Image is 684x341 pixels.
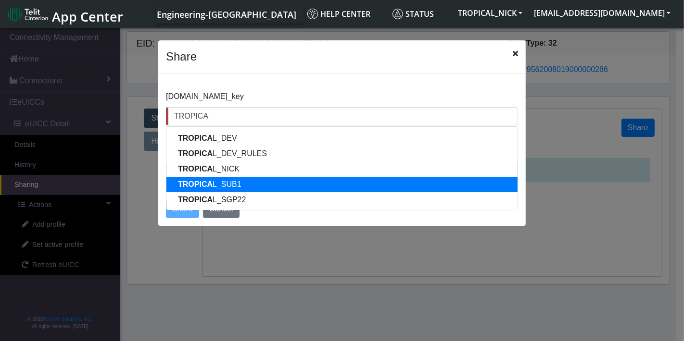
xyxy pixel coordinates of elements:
[307,9,318,19] img: knowledge.svg
[178,195,246,204] ngb-highlight: L_SGP22
[178,180,213,188] span: TROPICA
[52,8,123,25] span: App Center
[156,4,296,24] a: Your current platform instance
[178,149,213,158] span: TROPICA
[166,48,197,65] h4: Share
[307,9,370,19] span: Help center
[178,165,213,173] span: TROPICA
[157,9,296,20] span: Engineering-[GEOGRAPHIC_DATA]
[528,4,676,22] button: [EMAIL_ADDRESS][DOMAIN_NAME]
[393,9,403,19] img: status.svg
[513,48,518,60] span: Close
[393,9,434,19] span: Status
[166,92,244,100] span: [DOMAIN_NAME]_key
[8,7,48,22] img: logo-telit-cinterion-gw-new.png
[178,180,241,188] ngb-highlight: L_SUB1
[178,165,240,173] ngb-highlight: L_NICK
[178,195,213,204] span: TROPICA
[166,107,518,125] input: Organization search
[178,149,267,158] ngb-highlight: L_DEV_RULES
[178,134,237,142] ngb-highlight: L_DEV
[452,4,528,22] button: TROPICAL_NICK
[178,134,213,142] span: TROPICA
